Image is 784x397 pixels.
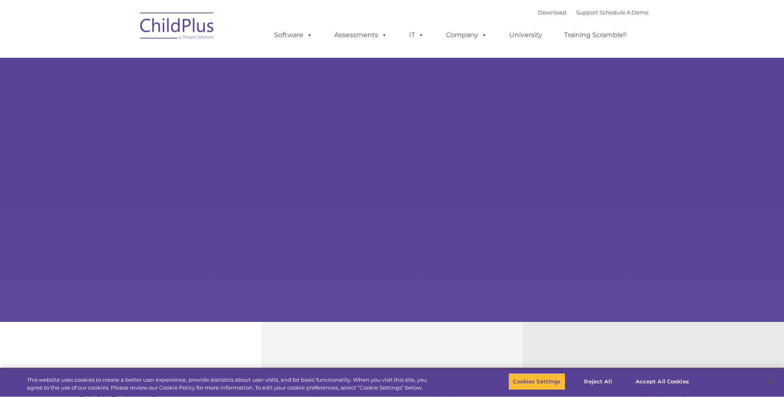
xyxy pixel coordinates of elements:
a: Software [266,27,321,43]
a: Download [538,9,566,16]
a: Assessments [326,27,396,43]
button: Cookies Settings [508,373,565,390]
button: Close [762,373,780,391]
div: This website uses cookies to create a better user experience, provide statistics about user visit... [27,376,431,392]
img: ChildPlus by Procare Solutions [136,7,219,48]
font: | [538,9,648,16]
a: Training Scramble!! [556,27,635,43]
a: Company [438,27,496,43]
a: Support [576,9,598,16]
a: IT [401,27,432,43]
a: University [501,27,550,43]
button: Reject All [572,373,624,390]
button: Accept All Cookies [631,373,693,390]
a: Schedule A Demo [600,9,648,16]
